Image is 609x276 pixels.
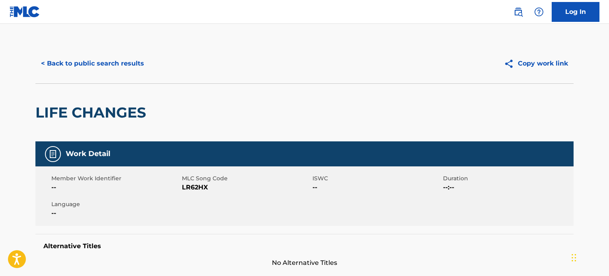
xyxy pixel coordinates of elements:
[572,246,576,270] div: Drag
[531,4,547,20] div: Help
[182,174,310,183] span: MLC Song Code
[552,2,599,22] a: Log In
[66,149,110,158] h5: Work Detail
[182,183,310,192] span: LR62HX
[443,183,572,192] span: --:--
[504,59,518,69] img: Copy work link
[51,183,180,192] span: --
[510,4,526,20] a: Public Search
[312,183,441,192] span: --
[43,242,566,250] h5: Alternative Titles
[51,174,180,183] span: Member Work Identifier
[51,200,180,208] span: Language
[534,7,544,17] img: help
[10,6,40,17] img: MLC Logo
[569,238,609,276] iframe: Chat Widget
[498,54,574,73] button: Copy work link
[35,54,150,73] button: < Back to public search results
[35,104,150,122] h2: LIFE CHANGES
[312,174,441,183] span: ISWC
[51,208,180,218] span: --
[35,258,574,268] span: No Alternative Titles
[513,7,523,17] img: search
[48,149,58,159] img: Work Detail
[443,174,572,183] span: Duration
